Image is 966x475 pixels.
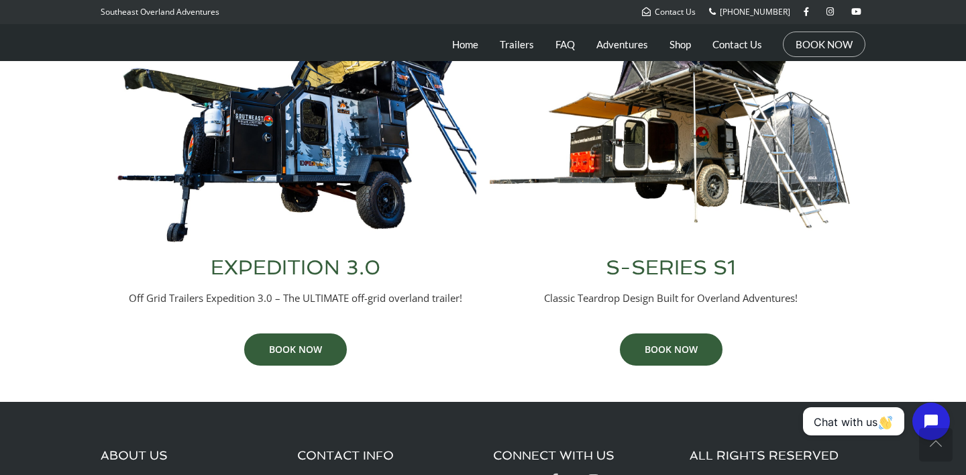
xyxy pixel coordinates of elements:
[620,333,722,366] a: BOOK NOW
[101,449,277,462] h3: ABOUT US
[297,449,474,462] h3: CONTACT INFO
[669,28,691,61] a: Shop
[690,449,866,462] h3: ALL RIGHTS RESERVED
[712,28,762,61] a: Contact Us
[796,38,853,51] a: BOOK NOW
[596,28,648,61] a: Adventures
[720,6,790,17] span: [PHONE_NUMBER]
[655,6,696,17] span: Contact Us
[114,291,476,305] p: Off Grid Trailers Expedition 3.0 – The ULTIMATE off-grid overland trailer!
[493,449,669,462] h3: CONNECT WITH US
[555,28,575,61] a: FAQ
[490,291,852,305] p: Classic Teardrop Design Built for Overland Adventures!
[500,28,534,61] a: Trailers
[114,258,476,278] h3: EXPEDITION 3.0
[452,28,478,61] a: Home
[490,258,852,278] h3: S-SERIES S1
[244,333,347,366] a: BOOK NOW
[101,3,219,21] p: Southeast Overland Adventures
[642,6,696,17] a: Contact Us
[709,6,790,17] a: [PHONE_NUMBER]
